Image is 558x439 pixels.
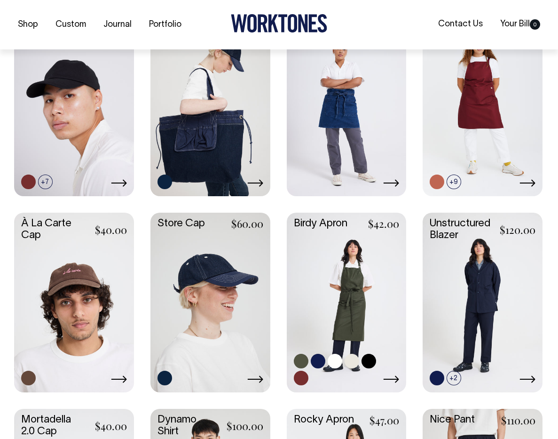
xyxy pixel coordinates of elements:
span: +9 [447,175,461,189]
a: Custom [52,17,90,32]
span: +2 [447,371,461,385]
span: 0 [530,19,540,30]
a: Shop [14,17,42,32]
span: +7 [38,175,53,189]
a: Contact Us [434,16,487,32]
a: Journal [100,17,135,32]
a: Your Bill0 [496,16,544,32]
a: Portfolio [145,17,185,32]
